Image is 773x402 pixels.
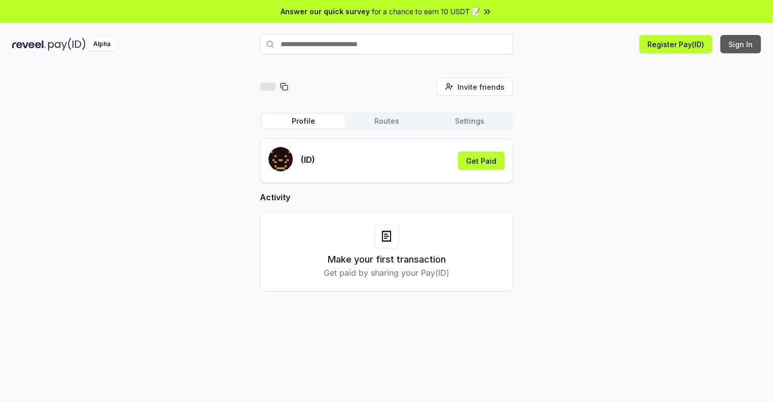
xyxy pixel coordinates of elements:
[639,35,712,53] button: Register Pay(ID)
[428,114,511,128] button: Settings
[88,38,116,51] div: Alpha
[262,114,345,128] button: Profile
[281,6,370,17] span: Answer our quick survey
[48,38,86,51] img: pay_id
[328,252,446,267] h3: Make your first transaction
[345,114,428,128] button: Routes
[12,38,46,51] img: reveel_dark
[720,35,761,53] button: Sign In
[458,152,505,170] button: Get Paid
[260,191,513,203] h2: Activity
[324,267,449,279] p: Get paid by sharing your Pay(ID)
[372,6,480,17] span: for a chance to earn 10 USDT 📝
[301,154,315,166] p: (ID)
[457,82,505,92] span: Invite friends
[437,78,513,96] button: Invite friends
